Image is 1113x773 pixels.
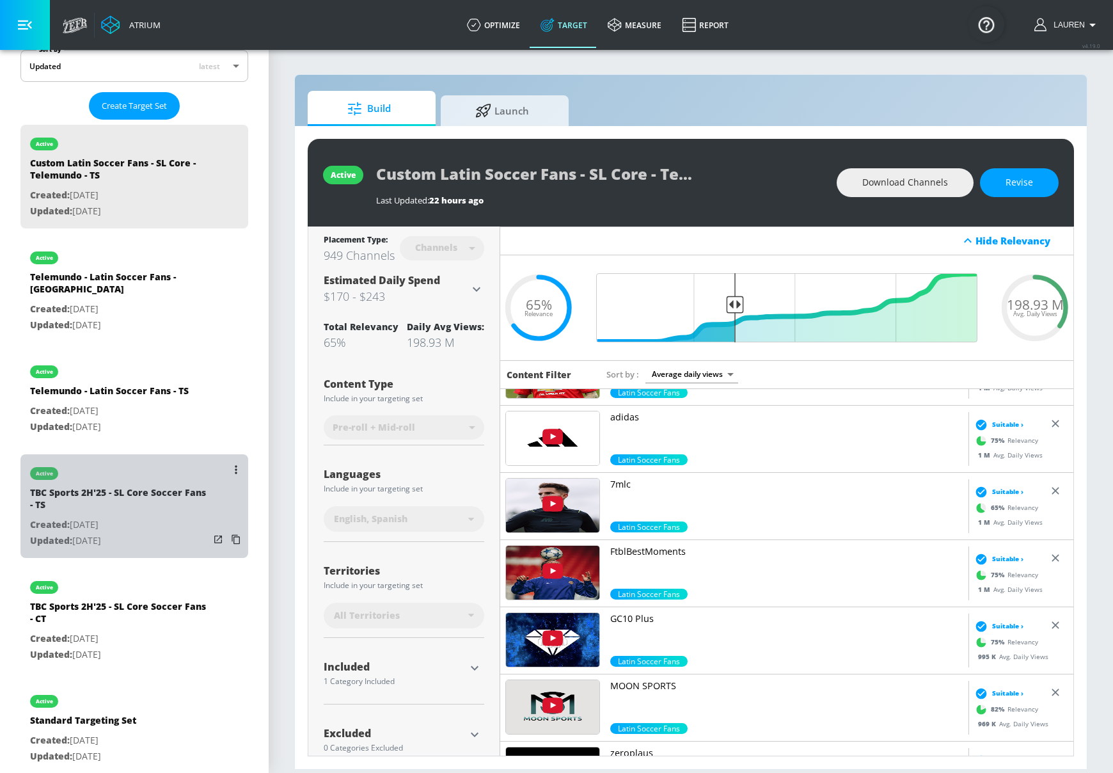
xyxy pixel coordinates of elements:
button: Copy Targeting Set Link [227,530,245,548]
div: Telemundo - Latin Soccer Fans - TS [30,385,189,403]
div: Last Updated: [376,195,824,206]
h3: $170 - $243 [324,287,469,305]
span: 82 % [991,705,1007,714]
p: MOON SPORTS [610,680,963,692]
img: UU1lvjdvdHla5Xzbz6FcNXZQ [506,546,599,600]
button: Download Channels [837,168,974,197]
img: UUuLUOxd7ezJ8c6NSLBNRRfg [506,411,599,465]
p: GC10 Plus [610,612,963,625]
span: Updated: [30,205,72,217]
p: [DATE] [30,419,189,435]
div: 65% [324,335,399,350]
p: [DATE] [30,749,136,765]
span: Suitable › [992,689,1023,698]
span: Create Target Set [102,99,167,113]
span: Updated: [30,648,72,660]
button: Open in new window [209,530,227,548]
div: Languages [324,469,484,479]
img: UU9xRcqG8V6yNi6Hum92EoGg [506,479,599,532]
div: Relevancy [972,431,1038,450]
p: 7mlc [610,478,963,491]
div: 949 Channels [324,248,395,263]
div: Suitable › [972,619,1023,632]
div: 198.93 M [407,335,484,350]
div: Relevancy [972,565,1038,584]
div: activeCustom Latin Soccer Fans - SL Core - Telemundo - TSCreated:[DATE]Updated:[DATE] [20,125,248,228]
div: Relevancy [972,699,1038,719]
span: Latin Soccer Fans [610,589,688,600]
div: 0 Categories Excluded [324,744,465,752]
span: Updated: [30,534,72,546]
div: 65.0% [610,522,688,532]
div: active [36,369,53,375]
p: [DATE] [30,403,189,419]
div: activeTelemundo - Latin Soccer Fans - TSCreated:[DATE]Updated:[DATE] [20,353,248,444]
span: 1 M [978,584,993,593]
span: 1 M [978,383,993,392]
span: English, Spanish [334,513,407,525]
div: active [331,170,356,180]
span: 75 % [991,436,1007,445]
div: Placement Type: [324,234,395,248]
div: activeTBC Sports 2H'25 - SL Core Soccer Fans - TSCreated:[DATE]Updated:[DATE] [20,454,248,558]
div: activeTelemundo - Latin Soccer Fans - [GEOGRAPHIC_DATA]Created:[DATE]Updated:[DATE] [20,239,248,342]
div: Suitable › [972,687,1023,699]
img: UUXzz4b7QAKKRvmR0KFeB6Rg [506,680,599,734]
span: Pre-roll + Mid-roll [333,421,415,434]
span: Sort by [606,369,639,380]
div: Telemundo - Latin Soccer Fans - [GEOGRAPHIC_DATA] [30,271,209,301]
div: Daily Avg Views: [407,321,484,333]
div: 75.0% [610,387,688,398]
span: 995 K [978,651,999,660]
div: Hide Relevancy [975,234,1066,247]
p: [DATE] [30,733,136,749]
span: Launch [454,95,551,126]
span: Suitable › [992,487,1023,497]
span: Created: [30,632,70,644]
a: Atrium [101,15,161,35]
img: UUi_oVYPGG_7yuZbXJ0AQ49A [506,613,599,667]
a: measure [597,2,672,48]
div: Content Type [324,379,484,389]
a: optimize [457,2,530,48]
div: active [36,584,53,591]
div: TBC Sports 2H'25 - SL Core Soccer Fans - TS [30,486,209,517]
span: Latin Soccer Fans [610,723,688,734]
span: Latin Soccer Fans [610,656,688,667]
div: Suitable › [972,754,1023,767]
span: Created: [30,404,70,417]
div: All Territories [324,603,484,628]
div: Channels [409,242,464,253]
p: [DATE] [30,517,209,533]
a: Target [530,2,597,48]
div: activeTBC Sports 2H'25 - SL Core Soccer Fans - CTCreated:[DATE]Updated:[DATE] [20,568,248,672]
span: Created: [30,518,70,530]
div: Suitable › [972,485,1023,498]
p: zeroplaus [610,747,963,760]
img: UUIYy7r9j3dVID4OC_FlE7jA [506,344,599,398]
span: Suitable › [992,621,1023,631]
p: [DATE] [30,533,209,549]
p: [DATE] [30,187,209,203]
div: Avg. Daily Views [972,450,1043,459]
div: active [36,698,53,705]
button: Open Resource Center [968,6,1004,42]
div: Total Relevancy [324,321,399,333]
span: Suitable › [992,554,1023,564]
p: [DATE] [30,301,209,317]
div: Hide Relevancy [500,227,1073,255]
span: Latin Soccer Fans [610,522,688,532]
div: Included [324,662,465,672]
span: Estimated Daily Spend [324,273,440,287]
p: [DATE] [30,631,209,647]
span: 75 % [991,570,1007,580]
p: [DATE] [30,317,209,333]
div: Avg. Daily Views [972,719,1048,728]
span: Updated: [30,420,72,433]
div: active [36,255,53,261]
a: Report [672,2,739,48]
div: 75.0% [610,656,688,667]
div: Avg. Daily Views [972,383,1043,392]
div: 82.0% [610,723,688,734]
